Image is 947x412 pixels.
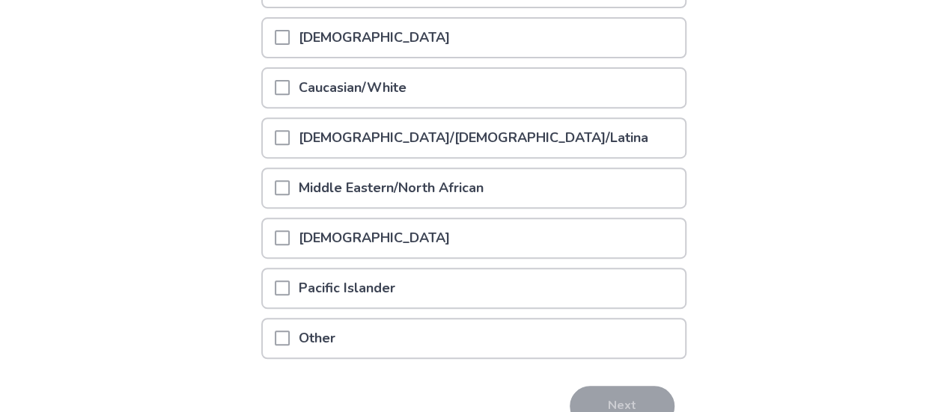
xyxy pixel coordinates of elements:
[290,319,344,357] p: Other
[290,119,657,157] p: [DEMOGRAPHIC_DATA]/[DEMOGRAPHIC_DATA]/Latina
[290,219,459,257] p: [DEMOGRAPHIC_DATA]
[290,19,459,57] p: [DEMOGRAPHIC_DATA]
[290,69,415,107] p: Caucasian/White
[290,169,493,207] p: Middle Eastern/North African
[290,269,404,307] p: Pacific Islander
